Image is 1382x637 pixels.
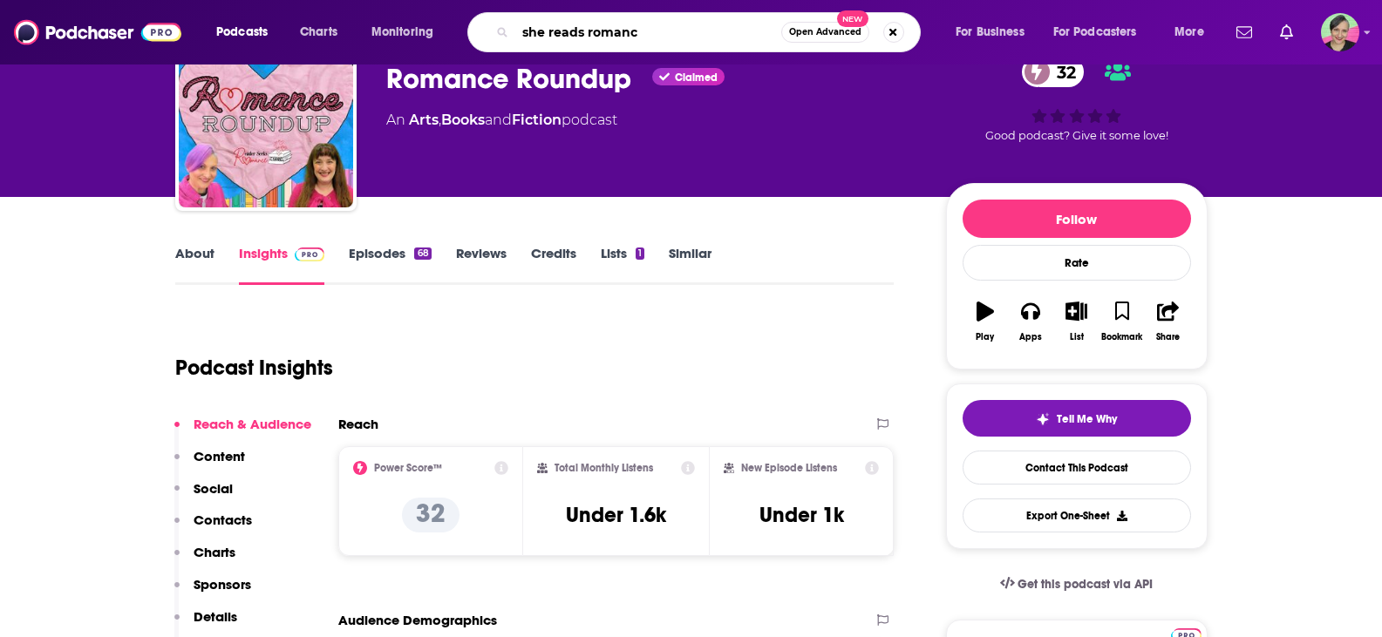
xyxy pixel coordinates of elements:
div: Play [976,332,994,342]
div: 32Good podcast? Give it some love! [946,45,1208,153]
div: List [1070,332,1084,342]
span: New [837,10,868,27]
button: Sponsors [174,576,251,608]
h2: Audience Demographics [338,612,497,628]
button: open menu [943,18,1046,46]
button: open menu [1162,18,1226,46]
button: Contacts [174,512,252,544]
img: Podchaser Pro [295,247,325,261]
div: Share [1156,332,1180,342]
h2: Power Score™ [374,462,442,474]
a: Reviews [456,245,507,285]
span: Get this podcast via API [1018,577,1153,592]
a: Show notifications dropdown [1273,17,1300,47]
span: Good podcast? Give it some love! [985,129,1168,142]
a: InsightsPodchaser Pro [239,245,325,285]
button: Show profile menu [1321,13,1359,51]
span: Charts [300,20,337,44]
div: Search podcasts, credits, & more... [484,12,937,52]
p: Charts [194,544,235,560]
span: Podcasts [216,20,268,44]
button: open menu [1042,18,1162,46]
div: Rate [963,245,1191,281]
p: Content [194,448,245,464]
h3: Under 1.6k [566,502,666,528]
span: 32 [1039,57,1085,87]
a: Credits [531,245,576,285]
button: open menu [204,18,290,46]
p: Reach & Audience [194,416,311,432]
span: Monitoring [371,20,433,44]
button: Charts [174,544,235,576]
p: Sponsors [194,576,251,593]
div: Apps [1019,332,1042,342]
img: Podchaser - Follow, Share and Rate Podcasts [14,16,181,49]
a: Show notifications dropdown [1229,17,1259,47]
button: Play [963,290,1008,353]
div: Bookmark [1101,332,1142,342]
p: Details [194,608,237,625]
a: 32 [1022,57,1085,87]
span: Logged in as LizDVictoryBelt [1321,13,1359,51]
button: Content [174,448,245,480]
button: Social [174,480,233,512]
a: About [175,245,214,285]
img: Romance Roundup [179,33,353,207]
h1: Podcast Insights [175,355,333,381]
a: Get this podcast via API [986,563,1168,606]
a: Charts [289,18,348,46]
div: An podcast [386,110,617,131]
span: Claimed [675,73,718,82]
button: List [1053,290,1099,353]
a: Similar [669,245,711,285]
a: Fiction [512,112,562,128]
h3: Under 1k [759,502,844,528]
span: Tell Me Why [1057,412,1117,426]
img: User Profile [1321,13,1359,51]
span: , [439,112,441,128]
div: 1 [636,247,644,260]
a: Lists1 [601,245,644,285]
p: Contacts [194,512,252,528]
h2: Reach [338,416,378,432]
h2: Total Monthly Listens [555,462,653,474]
span: and [485,112,512,128]
button: Share [1145,290,1190,353]
a: Arts [409,112,439,128]
p: Social [194,480,233,497]
img: tell me why sparkle [1036,412,1050,426]
p: 32 [402,498,460,532]
button: tell me why sparkleTell Me Why [963,400,1191,437]
button: Apps [1008,290,1053,353]
button: Follow [963,200,1191,238]
a: Contact This Podcast [963,451,1191,485]
button: Open AdvancedNew [781,22,869,43]
button: Bookmark [1099,290,1145,353]
span: Open Advanced [789,28,861,37]
span: More [1174,20,1204,44]
button: Export One-Sheet [963,498,1191,532]
span: For Business [956,20,1025,44]
a: Books [441,112,485,128]
a: Episodes68 [349,245,431,285]
button: Reach & Audience [174,416,311,448]
span: For Podcasters [1053,20,1137,44]
input: Search podcasts, credits, & more... [515,18,781,46]
button: open menu [359,18,456,46]
div: 68 [414,247,431,260]
h2: New Episode Listens [741,462,837,474]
